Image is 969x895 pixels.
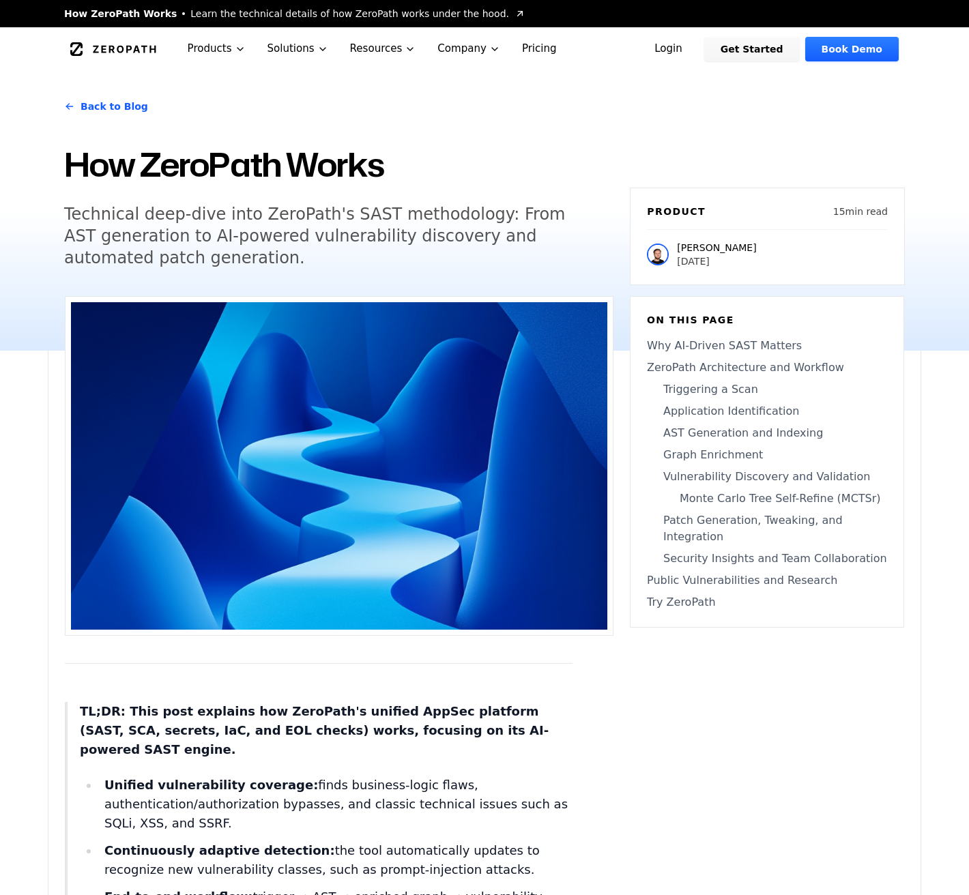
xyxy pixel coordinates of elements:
h6: Product [647,205,706,218]
a: Application Identification [647,403,887,420]
li: finds business-logic flaws, authentication/authorization bypasses, and classic technical issues s... [99,776,573,833]
h1: How ZeroPath Works [64,142,613,187]
a: Vulnerability Discovery and Validation [647,469,887,485]
a: Graph Enrichment [647,447,887,463]
span: Learn the technical details of how ZeroPath works under the hood. [190,7,509,20]
a: AST Generation and Indexing [647,425,887,441]
a: Public Vulnerabilities and Research [647,572,887,589]
a: Back to Blog [64,87,148,126]
a: Login [638,37,699,61]
strong: Continuously adaptive detection: [104,843,335,857]
a: Triggering a Scan [647,381,887,398]
a: Patch Generation, Tweaking, and Integration [647,512,887,545]
a: Why AI-Driven SAST Matters [647,338,887,354]
a: How ZeroPath WorksLearn the technical details of how ZeroPath works under the hood. [64,7,525,20]
a: Try ZeroPath [647,594,887,611]
h6: On this page [647,313,887,327]
img: How ZeroPath Works [71,302,607,630]
button: Solutions [257,27,339,70]
li: the tool automatically updates to recognize new vulnerability classes, such as prompt-injection a... [99,841,573,879]
h5: Technical deep-dive into ZeroPath's SAST methodology: From AST generation to AI-powered vulnerabi... [64,203,588,269]
a: ZeroPath Architecture and Workflow [647,360,887,376]
a: Get Started [704,37,800,61]
a: Monte Carlo Tree Self-Refine (MCTSr) [647,490,887,507]
strong: TL;DR: This post explains how ZeroPath's unified AppSec platform (SAST, SCA, secrets, IaC, and EO... [80,704,549,757]
img: Raphael Karger [647,244,669,265]
button: Resources [339,27,427,70]
strong: Unified vulnerability coverage: [104,778,318,792]
p: [DATE] [677,254,756,268]
a: Book Demo [805,37,899,61]
button: Company [426,27,511,70]
nav: Global [48,27,921,70]
button: Products [177,27,257,70]
a: Pricing [511,27,568,70]
span: How ZeroPath Works [64,7,177,20]
p: 15 min read [833,205,888,218]
a: Security Insights and Team Collaboration [647,551,887,567]
p: [PERSON_NAME] [677,241,756,254]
